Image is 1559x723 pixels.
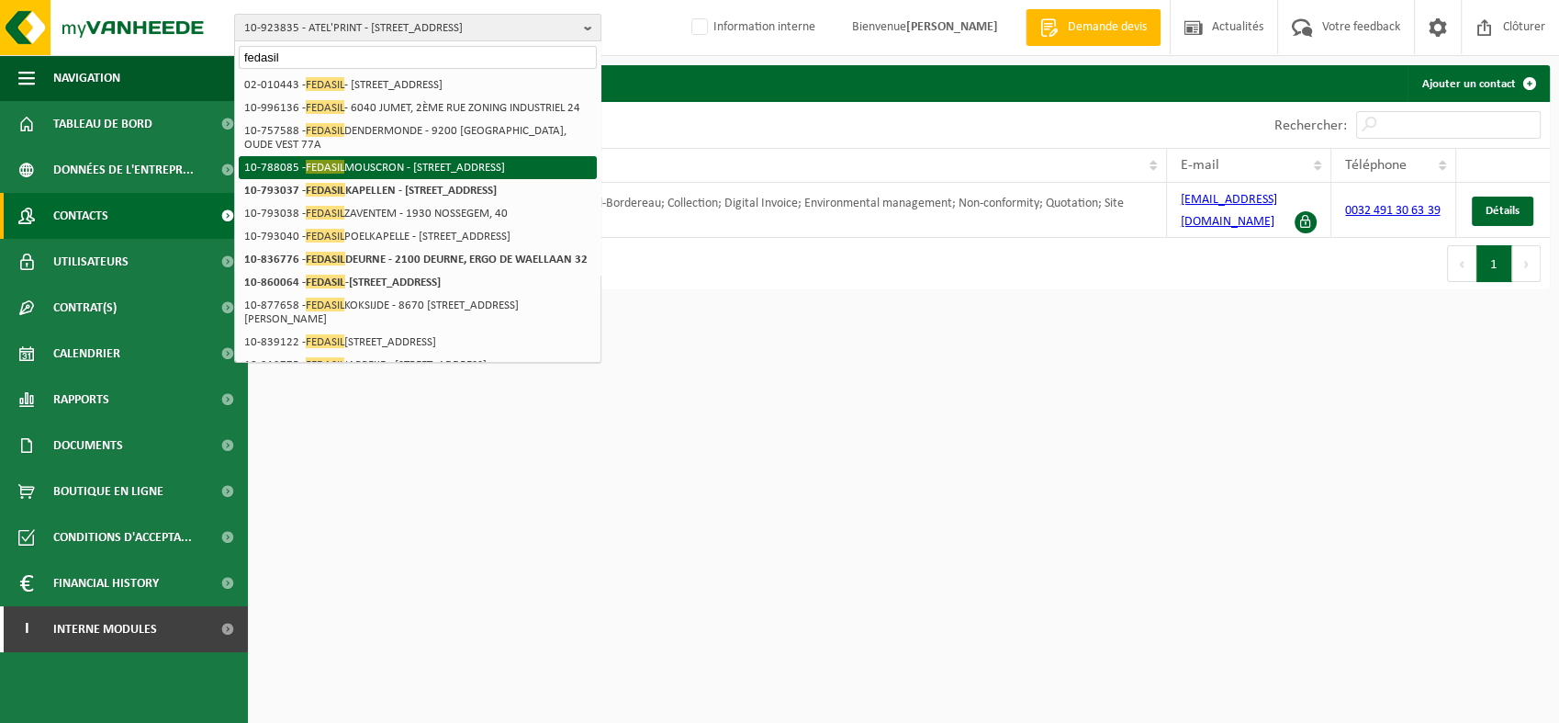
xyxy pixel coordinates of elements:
span: FEDASIL [306,229,344,243]
span: Détails [1486,205,1520,217]
td: Borderel-Bordereau; Collection; Digital Invoice; Environmental management; Non-conformity; Quotat... [544,183,1166,238]
span: Interne modules [53,606,157,652]
span: Rapports [53,377,109,423]
li: 10-877658 - KOKSIJDE - 8670 [STREET_ADDRESS][PERSON_NAME] [239,294,597,331]
span: FEDASIL [306,123,344,137]
input: Chercher des succursales liées [239,46,597,69]
strong: 10-836776 - DEURNE - 2100 DEURNE, ERGO DE WAELLAAN 32 [244,252,588,265]
a: 0032 491 30 63 39 [1345,204,1440,218]
span: FEDASIL [306,334,344,348]
a: Demande devis [1026,9,1161,46]
span: 10-923835 - ATEL'PRINT - [STREET_ADDRESS] [244,15,577,42]
button: 1 [1476,245,1512,282]
a: Ajouter un contact [1408,65,1548,102]
button: Next [1512,245,1541,282]
li: 10-839122 - [STREET_ADDRESS] [239,331,597,354]
strong: 10-860064 - -[STREET_ADDRESS] [244,275,441,288]
span: Navigation [53,55,120,101]
span: FEDASIL [306,206,344,220]
span: FEDASIL [306,357,344,371]
span: Demande devis [1063,18,1151,37]
strong: 10-793037 - KAPELLEN - [STREET_ADDRESS] [244,183,497,197]
span: E-mail [1181,158,1219,173]
li: 02-010443 - - [STREET_ADDRESS] [239,73,597,96]
span: Contrat(s) [53,285,117,331]
span: Données de l'entrepr... [53,147,194,193]
li: 10-996136 - - 6040 JUMET, 2ÈME RUE ZONING INDUSTRIEL 24 [239,96,597,119]
span: Conditions d'accepta... [53,514,192,560]
li: 10-919775 - JABBEKE - [STREET_ADDRESS] [239,354,597,377]
a: Détails [1472,197,1533,226]
span: I [18,606,35,652]
span: Tableau de bord [53,101,152,147]
li: 10-757588 - DENDERMONDE - 9200 [GEOGRAPHIC_DATA], OUDE VEST 77A [239,119,597,156]
li: 10-788085 - MOUSCRON - [STREET_ADDRESS] [239,156,597,179]
span: Financial History [53,560,159,606]
button: Previous [1447,245,1476,282]
span: Calendrier [53,331,120,377]
span: Documents [53,423,123,469]
button: 10-923835 - ATEL'PRINT - [STREET_ADDRESS] [234,14,601,41]
span: FEDASIL [306,275,345,288]
label: Information interne [688,14,815,41]
label: Rechercher: [1274,119,1347,133]
span: Boutique en ligne [53,469,163,514]
li: 10-793040 - POELKAPELLE - [STREET_ADDRESS] [239,225,597,248]
strong: [PERSON_NAME] [906,20,998,34]
span: Téléphone [1345,158,1407,173]
a: [EMAIL_ADDRESS][DOMAIN_NAME] [1181,193,1277,229]
span: FEDASIL [306,160,344,174]
li: 10-793038 - ZAVENTEM - 1930 NOSSEGEM, 40 [239,202,597,225]
span: FEDASIL [306,100,344,114]
span: FEDASIL [306,252,345,265]
span: FEDASIL [306,183,345,197]
span: Utilisateurs [53,239,129,285]
span: Contacts [53,193,108,239]
span: FEDASIL [306,77,344,91]
span: FEDASIL [306,298,344,311]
